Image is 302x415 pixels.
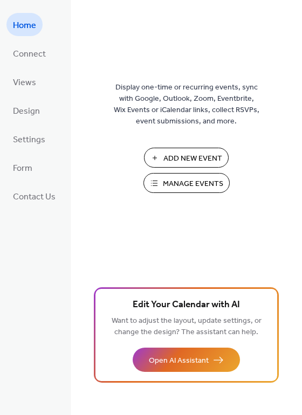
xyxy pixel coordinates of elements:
span: Want to adjust the layout, update settings, or change the design? The assistant can help. [112,314,262,340]
span: Open AI Assistant [149,355,209,366]
button: Manage Events [143,173,230,193]
a: Design [6,99,46,122]
a: Settings [6,127,52,150]
a: Views [6,70,43,93]
span: Form [13,160,32,177]
span: Manage Events [163,178,223,190]
a: Connect [6,41,52,65]
span: Settings [13,132,45,148]
button: Open AI Assistant [133,348,240,372]
span: Display one-time or recurring events, sync with Google, Outlook, Zoom, Eventbrite, Wix Events or ... [114,82,259,127]
a: Form [6,156,39,179]
span: Design [13,103,40,120]
a: Contact Us [6,184,62,207]
button: Add New Event [144,148,229,168]
span: Add New Event [163,153,222,164]
span: Views [13,74,36,91]
span: Contact Us [13,189,56,205]
a: Home [6,13,43,36]
span: Edit Your Calendar with AI [133,298,240,313]
span: Home [13,17,36,34]
span: Connect [13,46,46,63]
